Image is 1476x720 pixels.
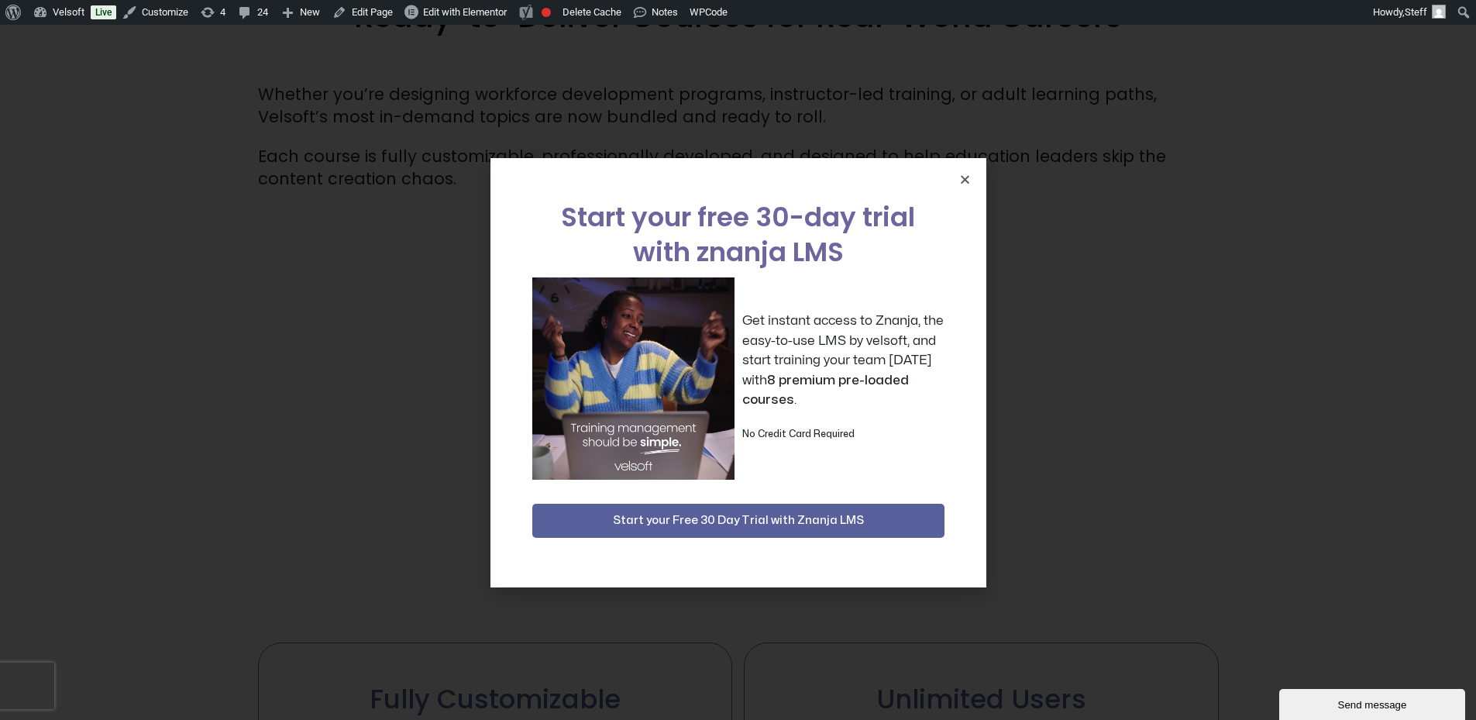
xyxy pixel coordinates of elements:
[959,174,971,185] a: Close
[742,374,909,407] strong: 8 premium pre-loaded courses
[532,200,944,270] h2: Start your free 30-day trial with znanja LMS
[532,504,944,538] button: Start your Free 30 Day Trial with Znanja LMS
[742,429,855,439] strong: No Credit Card Required
[532,277,735,480] img: a woman sitting at her laptop dancing
[542,8,551,17] div: Focus keyphrase not set
[1279,686,1468,720] iframe: chat widget
[742,311,944,410] p: Get instant access to Znanja, the easy-to-use LMS by velsoft, and start training your team [DATE]...
[423,6,507,18] span: Edit with Elementor
[613,512,864,530] span: Start your Free 30 Day Trial with Znanja LMS
[1405,6,1427,18] span: Steff
[91,5,116,19] a: Live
